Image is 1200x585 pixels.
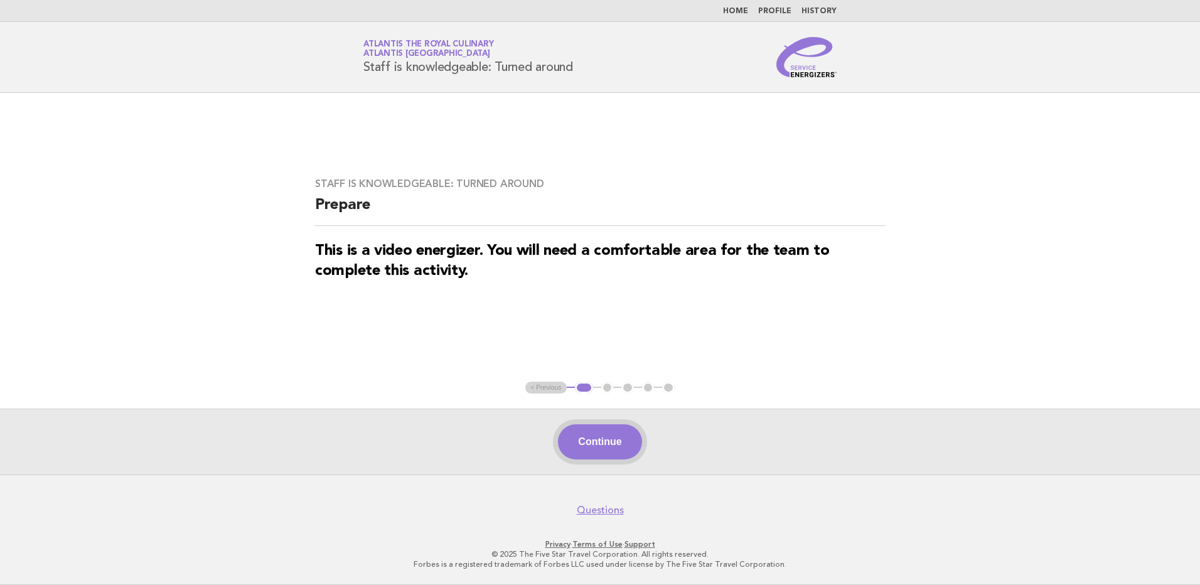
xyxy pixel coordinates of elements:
[624,540,655,549] a: Support
[363,41,573,73] h1: Staff is knowledgeable: Turned around
[315,178,885,190] h3: Staff is knowledgeable: Turned around
[723,8,748,15] a: Home
[758,8,791,15] a: Profile
[315,244,830,279] strong: This is a video energizer. You will need a comfortable area for the team to complete this activity.
[545,540,571,549] a: Privacy
[216,559,984,569] p: Forbes is a registered trademark of Forbes LLC used under license by The Five Star Travel Corpora...
[216,549,984,559] p: © 2025 The Five Star Travel Corporation. All rights reserved.
[315,195,885,226] h2: Prepare
[363,50,490,58] span: Atlantis [GEOGRAPHIC_DATA]
[216,539,984,549] p: · ·
[577,504,624,517] a: Questions
[776,37,837,77] img: Service Energizers
[363,40,493,58] a: Atlantis the Royal CulinaryAtlantis [GEOGRAPHIC_DATA]
[572,540,623,549] a: Terms of Use
[801,8,837,15] a: History
[575,382,593,394] button: 1
[558,424,641,459] button: Continue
